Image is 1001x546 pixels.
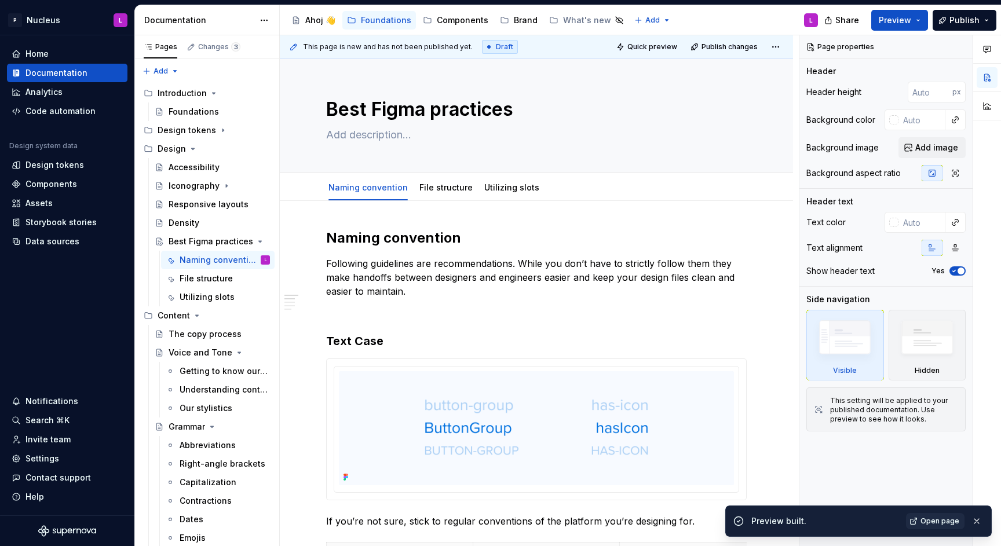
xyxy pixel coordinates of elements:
button: PNucleusL [2,8,132,32]
div: Search ⌘K [25,415,70,426]
div: Nucleus [27,14,60,26]
div: Header height [806,86,861,98]
div: P [8,13,22,27]
div: Components [437,14,488,26]
div: Foundations [361,14,411,26]
a: Density [150,214,275,232]
a: Analytics [7,83,127,101]
a: Abbreviations [161,436,275,455]
div: Voice and Tone [169,347,232,358]
div: Storybook stories [25,217,97,228]
div: What's new [563,14,611,26]
a: Foundations [342,11,416,30]
a: Best Figma practices [150,232,275,251]
a: Design tokens [7,156,127,174]
div: Utilizing slots [480,175,544,199]
a: Components [418,11,493,30]
p: If you’re not sure, stick to regular conventions of the platform you’re designing for. [326,514,747,528]
div: Responsive layouts [169,199,249,210]
div: Content [158,310,190,321]
div: Header text [806,196,853,207]
div: Visible [806,310,884,380]
span: Add [154,67,168,76]
button: Contact support [7,468,127,487]
button: Quick preview [613,39,682,55]
a: Documentation [7,64,127,82]
label: Yes [931,266,945,276]
a: Grammar [150,417,275,436]
div: Components [25,178,77,190]
div: This setting will be applied to your published documentation. Use preview to see how it looks. [830,396,958,424]
a: Brand [495,11,542,30]
span: Preview [879,14,911,26]
div: Design tokens [139,121,275,140]
div: Design tokens [25,159,84,171]
div: Header [806,65,836,77]
a: Storybook stories [7,213,127,232]
a: Dates [161,510,275,529]
svg: Supernova Logo [38,525,96,537]
div: Show header text [806,265,875,277]
p: px [952,87,961,97]
a: Accessibility [150,158,275,177]
div: Notifications [25,395,78,407]
a: File structure [161,269,275,288]
div: L [265,254,266,266]
span: Add [645,16,660,25]
a: File structure [419,182,473,192]
div: Home [25,48,49,60]
div: Best Figma practices [169,236,253,247]
button: Add [631,12,674,28]
a: Capitalization [161,473,275,492]
div: Hidden [889,310,966,380]
div: Understanding context [180,384,268,395]
a: The copy process [150,325,275,343]
a: Data sources [7,232,127,251]
button: Preview [871,10,928,31]
span: Add image [915,142,958,153]
a: Utilizing slots [161,288,275,306]
div: Abbreviations [180,439,236,451]
div: Ahoj 👋 [305,14,335,26]
a: Utilizing slots [484,182,539,192]
div: Side navigation [806,294,870,305]
div: Invite team [25,434,71,445]
div: Our stylistics [180,402,232,414]
h2: Naming convention [326,229,747,247]
div: Naming convention [324,175,412,199]
div: Foundations [169,106,219,118]
button: Add image [898,137,966,158]
a: Home [7,45,127,63]
div: Contact support [25,472,91,483]
a: Understanding context [161,380,275,399]
a: Our stylistics [161,399,275,417]
span: Publish changes [702,42,758,52]
div: Brand [514,14,538,26]
div: Design [158,143,186,155]
button: Publish changes [687,39,763,55]
div: Changes [198,42,240,52]
div: Grammar [169,421,205,433]
input: Auto [898,109,945,130]
a: Iconography [150,177,275,195]
input: Auto [898,212,945,233]
button: Add [139,63,182,79]
span: Quick preview [627,42,677,52]
span: Draft [496,42,513,52]
button: Search ⌘K [7,411,127,430]
div: Background aspect ratio [806,167,901,179]
div: Right-angle brackets [180,458,265,470]
span: Share [835,14,859,26]
div: Introduction [139,84,275,102]
div: Analytics [25,86,63,98]
a: Responsive layouts [150,195,275,214]
a: Right-angle brackets [161,455,275,473]
a: What's new [545,11,629,30]
div: Assets [25,197,53,209]
div: Iconography [169,180,220,192]
p: Following guidelines are recommendations. While you don’t have to strictly follow them they make ... [326,256,747,298]
div: The copy process [169,328,242,340]
div: Documentation [144,14,254,26]
div: Density [169,217,199,229]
